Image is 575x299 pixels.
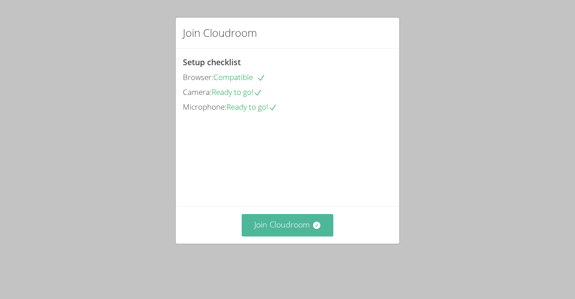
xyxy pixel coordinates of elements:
span: Browser: [183,72,213,82]
h2: Join Cloudroom [183,25,257,41]
span: Ready to go! [226,102,277,112]
span: Microphone: [183,102,226,112]
span: Camera: [183,87,212,97]
span: Setup checklist [183,57,241,67]
button: Join Cloudroom [242,214,334,236]
span: Compatible [213,72,265,82]
span: Ready to go! [212,87,262,97]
